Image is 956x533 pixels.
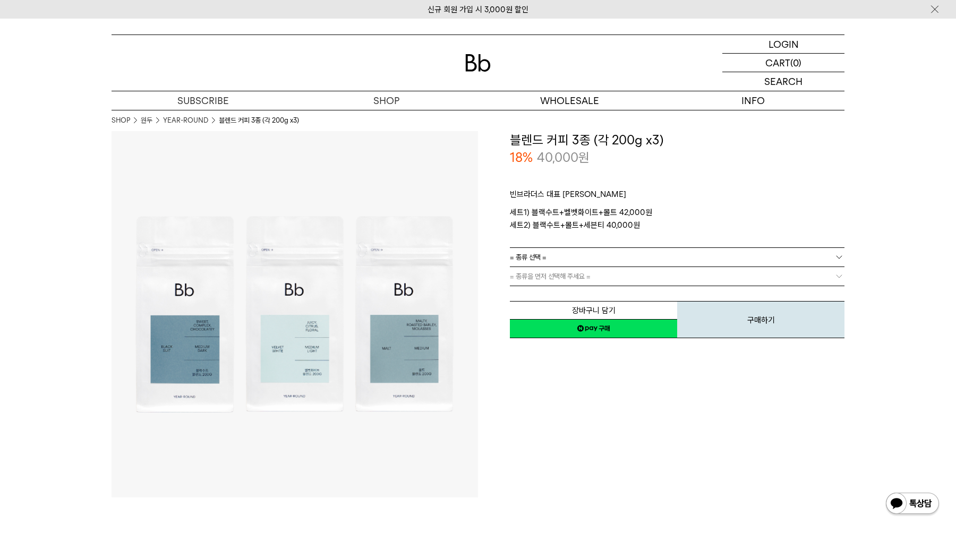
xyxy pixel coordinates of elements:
p: 40,000 [537,149,590,167]
span: = 종류을 먼저 선택해 주세요 = [510,267,591,286]
button: 장바구니 담기 [510,301,677,320]
a: SHOP [295,91,478,110]
p: CART [765,54,790,72]
p: INFO [661,91,844,110]
a: YEAR-ROUND [163,115,208,126]
a: 신규 회원 가입 시 3,000원 할인 [428,5,528,14]
img: 블렌드 커피 3종 (각 200g x3) [112,131,478,497]
span: = 종류 선택 = [510,248,547,266]
p: 18% [510,149,533,167]
a: SHOP [112,115,130,126]
h3: 블렌드 커피 3종 (각 200g x3) [510,131,844,149]
button: 구매하기 [677,301,844,338]
p: 빈브라더스 대표 [PERSON_NAME] [510,188,844,206]
img: 카카오톡 채널 1:1 채팅 버튼 [885,492,940,517]
p: WHOLESALE [478,91,661,110]
a: CART (0) [722,54,844,72]
span: 원 [578,150,590,165]
p: LOGIN [769,35,799,53]
a: LOGIN [722,35,844,54]
li: 블렌드 커피 3종 (각 200g x3) [219,115,299,126]
p: (0) [790,54,801,72]
a: SUBSCRIBE [112,91,295,110]
img: 로고 [465,54,491,72]
p: SEARCH [764,72,803,91]
a: 새창 [510,319,677,338]
p: 세트1) 블랙수트+벨벳화이트+몰트 42,000원 세트2) 블랙수트+몰트+세븐티 40,000원 [510,206,844,231]
a: 원두 [141,115,152,126]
